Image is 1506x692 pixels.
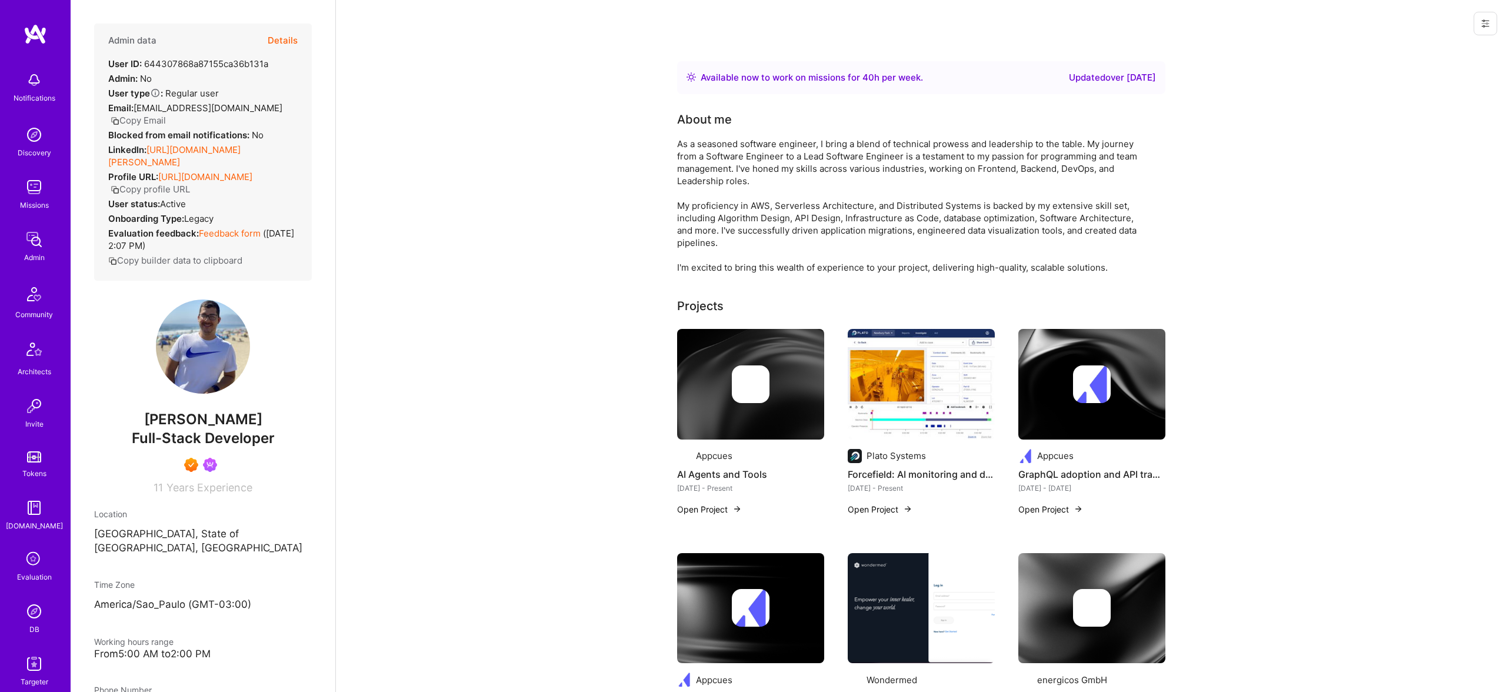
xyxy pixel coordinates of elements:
[166,481,252,494] span: Years Experience
[21,676,48,688] div: Targeter
[18,365,51,378] div: Architects
[18,147,51,159] div: Discovery
[158,171,252,182] a: [URL][DOMAIN_NAME]
[677,329,824,440] img: cover
[1018,503,1083,515] button: Open Project
[1069,71,1156,85] div: Updated over [DATE]
[108,102,134,114] strong: Email:
[696,450,732,462] div: Appcues
[111,117,119,125] i: icon Copy
[848,329,995,440] img: Forcefield: AI monitoring and data visualization
[94,648,312,660] div: From 5:00 AM to 2:00 PM
[268,24,298,58] button: Details
[22,228,46,251] img: admin teamwork
[94,580,135,590] span: Time Zone
[108,213,184,224] strong: Onboarding Type:
[732,365,769,403] img: Company logo
[677,111,732,128] div: About me
[848,503,912,515] button: Open Project
[108,129,264,141] div: No
[1037,674,1107,686] div: energicos GmbH
[22,394,46,418] img: Invite
[677,553,824,664] img: cover
[20,280,48,308] img: Community
[1018,449,1032,463] img: Company logo
[687,72,696,82] img: Availability
[732,504,742,514] img: arrow-right
[184,458,198,472] img: Exceptional A.Teamer
[677,138,1148,274] div: As a seasoned software engineer, I bring a blend of technical prowess and leadership to the table...
[24,24,47,45] img: logo
[867,450,926,462] div: Plato Systems
[677,297,724,315] div: Projects
[25,418,44,430] div: Invite
[848,673,862,687] img: Company logo
[1018,553,1165,664] img: cover
[108,198,160,209] strong: User status:
[108,257,117,265] i: icon Copy
[701,71,923,85] div: Available now to work on missions for h per week .
[160,198,186,209] span: Active
[24,251,45,264] div: Admin
[20,337,48,365] img: Architects
[108,144,146,155] strong: LinkedIn:
[154,481,163,494] span: 11
[22,68,46,92] img: bell
[111,183,190,195] button: Copy profile URL
[108,144,241,168] a: [URL][DOMAIN_NAME][PERSON_NAME]
[22,123,46,147] img: discovery
[732,589,769,627] img: Company logo
[108,87,219,99] div: Regular user
[1073,365,1111,403] img: Company logo
[108,35,156,46] h4: Admin data
[22,600,46,623] img: Admin Search
[94,411,312,428] span: [PERSON_NAME]
[111,185,119,194] i: icon Copy
[677,482,824,494] div: [DATE] - Present
[108,88,163,99] strong: User type :
[184,213,214,224] span: legacy
[20,199,49,211] div: Missions
[677,673,691,687] img: Company logo
[134,102,282,114] span: [EMAIL_ADDRESS][DOMAIN_NAME]
[22,467,46,480] div: Tokens
[108,72,152,85] div: No
[156,300,250,394] img: User Avatar
[848,482,995,494] div: [DATE] - Present
[108,58,142,69] strong: User ID:
[848,553,995,664] img: Wondermed
[1018,673,1032,687] img: Company logo
[108,254,242,267] button: Copy builder data to clipboard
[1074,504,1083,514] img: arrow-right
[108,228,199,239] strong: Evaluation feedback:
[108,129,252,141] strong: Blocked from email notifications:
[23,548,45,571] i: icon SelectionTeam
[677,467,824,482] h4: AI Agents and Tools
[203,458,217,472] img: Been on Mission
[1073,589,1111,627] img: Company logo
[677,449,691,463] img: Company logo
[27,451,41,463] img: tokens
[903,504,912,514] img: arrow-right
[150,88,161,98] i: Help
[22,496,46,520] img: guide book
[199,228,261,239] a: Feedback form
[6,520,63,532] div: [DOMAIN_NAME]
[1018,329,1165,440] img: cover
[29,623,39,636] div: DB
[14,92,55,104] div: Notifications
[677,503,742,515] button: Open Project
[108,227,298,252] div: ( [DATE] 2:07 PM )
[108,171,158,182] strong: Profile URL:
[1018,467,1165,482] h4: GraphQL adoption and API transformation
[108,73,138,84] strong: Admin:
[94,637,174,647] span: Working hours range
[17,571,52,583] div: Evaluation
[848,467,995,482] h4: Forcefield: AI monitoring and data visualization
[848,449,862,463] img: Company logo
[94,508,312,520] div: Location
[22,175,46,199] img: teamwork
[108,58,268,70] div: 644307868a87155ca36b131a
[111,114,166,127] button: Copy Email
[15,308,53,321] div: Community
